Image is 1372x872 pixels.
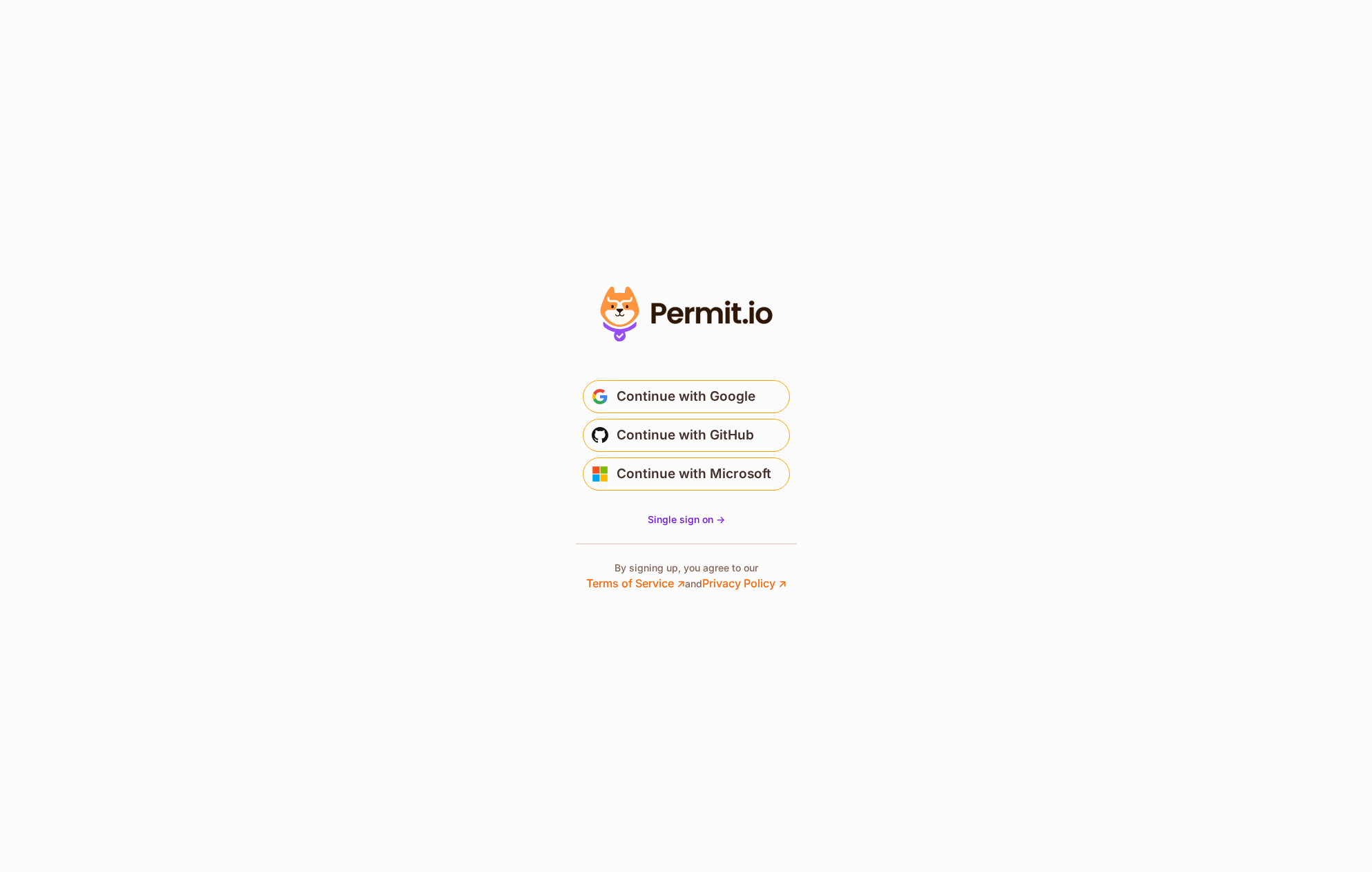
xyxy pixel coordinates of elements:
[583,457,790,491] button: Continue with Microsoft
[702,576,786,590] a: Privacy Policy ↗
[586,561,786,591] p: By signing up, you agree to our and
[586,576,685,590] a: Terms of Service ↗
[583,419,790,452] button: Continue with GitHub
[648,513,725,527] a: Single sign on ->
[617,424,754,446] span: Continue with GitHub
[583,380,790,413] button: Continue with Google
[648,513,725,525] span: Single sign on ->
[617,463,771,485] span: Continue with Microsoft
[617,386,755,408] span: Continue with Google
